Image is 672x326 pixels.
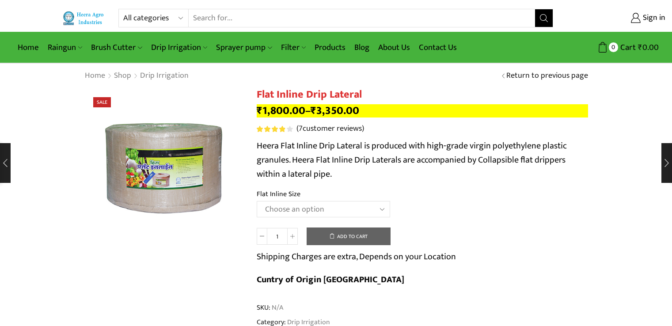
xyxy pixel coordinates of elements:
[114,70,132,82] a: Shop
[257,272,404,287] b: Cuntry of Origin [GEOGRAPHIC_DATA]
[257,189,300,199] label: Flat Inline Size
[257,102,262,120] span: ₹
[310,37,350,58] a: Products
[257,126,294,132] span: 7
[562,39,659,56] a: 0 Cart ₹0.00
[212,37,276,58] a: Sprayer pump
[257,104,588,118] p: –
[267,228,287,245] input: Product quantity
[257,126,292,132] div: Rated 4.00 out of 5
[87,37,146,58] a: Brush Cutter
[350,37,374,58] a: Blog
[299,122,303,135] span: 7
[147,37,212,58] a: Drip Irrigation
[257,126,285,132] span: Rated out of 5 based on customer ratings
[535,9,553,27] button: Search button
[506,70,588,82] a: Return to previous page
[618,42,636,53] span: Cart
[257,139,588,181] p: Heera Flat Inline Drip Lateral is produced with high-grade virgin polyethylene plastic granules. ...
[257,303,588,313] span: SKU:
[257,88,588,101] h1: Flat Inline Drip Lateral
[84,70,106,82] a: Home
[43,37,87,58] a: Raingun
[84,88,243,247] img: Flat Inline Drip Lateral
[93,97,111,107] span: Sale
[270,303,283,313] span: N/A
[566,10,665,26] a: Sign in
[257,250,456,264] p: Shipping Charges are extra, Depends on your Location
[311,102,359,120] bdi: 3,350.00
[414,37,461,58] a: Contact Us
[277,37,310,58] a: Filter
[374,37,414,58] a: About Us
[311,102,316,120] span: ₹
[84,70,189,82] nav: Breadcrumb
[638,41,642,54] span: ₹
[296,123,364,135] a: (7customer reviews)
[609,42,618,52] span: 0
[641,12,665,24] span: Sign in
[307,227,391,245] button: Add to cart
[257,102,305,120] bdi: 1,800.00
[140,70,189,82] a: Drip Irrigation
[189,9,535,27] input: Search for...
[638,41,659,54] bdi: 0.00
[13,37,43,58] a: Home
